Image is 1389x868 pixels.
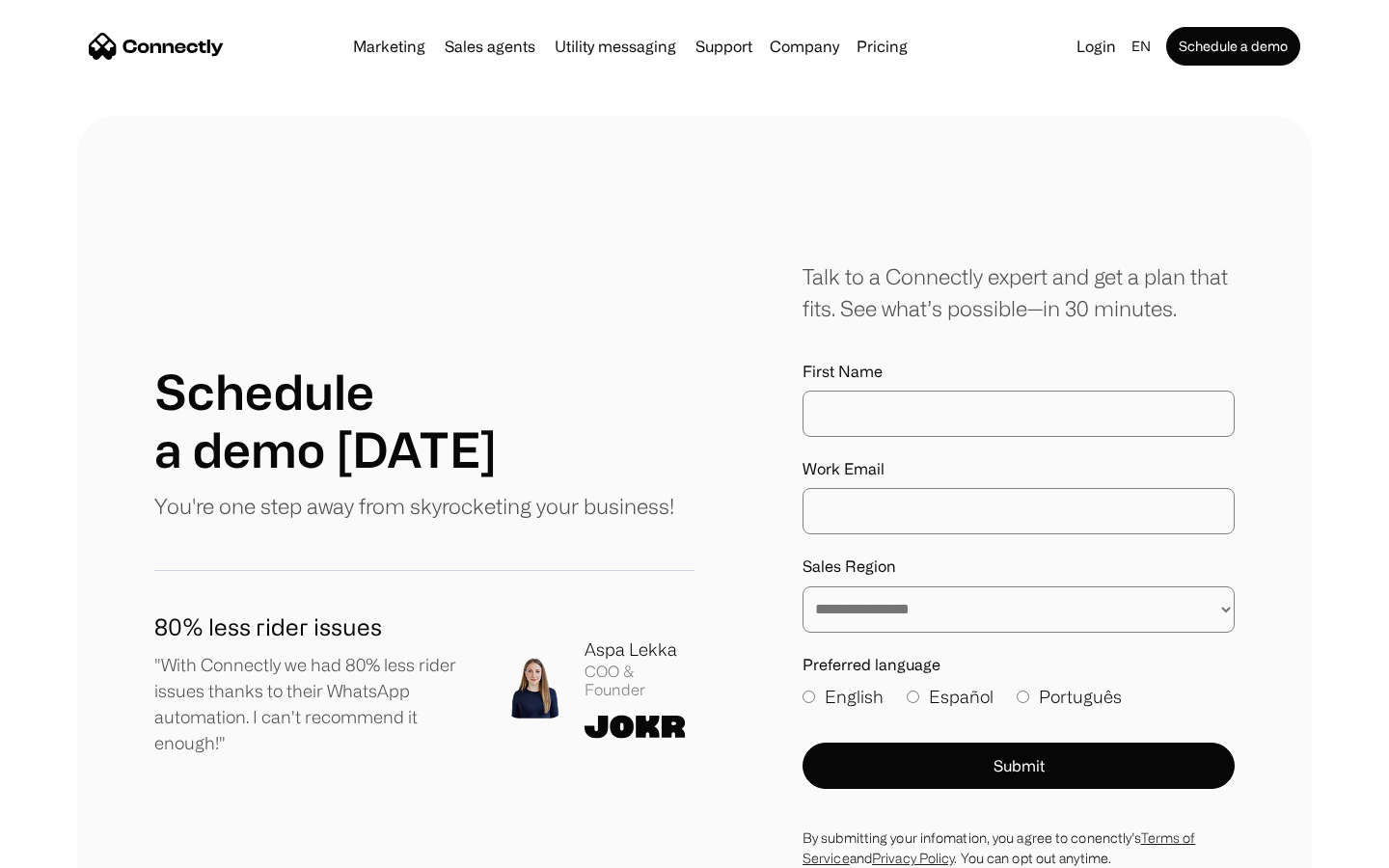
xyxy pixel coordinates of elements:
a: home [89,32,224,61]
h1: Schedule a demo [DATE] [154,363,497,478]
label: First Name [803,363,1235,381]
div: en [1124,33,1162,60]
div: By submitting your infomation, you agree to conenctly’s and . You can opt out anytime. [803,827,1235,868]
div: Talk to a Connectly expert and get a plan that fits. See what’s possible—in 30 minutes. [803,260,1235,324]
aside: Language selected: English [19,832,116,861]
input: English [803,691,815,703]
label: Work Email [803,460,1235,478]
label: Português [1017,684,1122,710]
div: COO & Founder [585,663,694,699]
input: Español [907,691,919,703]
div: Company [770,33,839,60]
label: Preferred language [803,656,1235,674]
a: Privacy Policy [872,851,954,865]
p: "With Connectly we had 80% less rider issues thanks to their WhatsApp automation. I can't recomme... [154,652,473,756]
a: Pricing [849,39,915,54]
input: Português [1017,691,1029,703]
label: Sales Region [803,557,1235,576]
label: Español [907,684,994,710]
h1: 80% less rider issues [154,610,473,644]
a: Login [1069,33,1124,60]
div: Aspa Lekka [585,637,694,663]
label: English [803,684,884,710]
div: en [1131,33,1151,60]
div: Company [764,33,845,60]
button: Submit [803,743,1235,789]
p: You're one step away from skyrocketing your business! [154,490,674,522]
a: Support [688,39,760,54]
ul: Language list [39,834,116,861]
a: Terms of Service [803,830,1195,865]
a: Sales agents [437,39,543,54]
a: Utility messaging [547,39,684,54]
a: Marketing [345,39,433,54]
a: Schedule a demo [1166,27,1300,66]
